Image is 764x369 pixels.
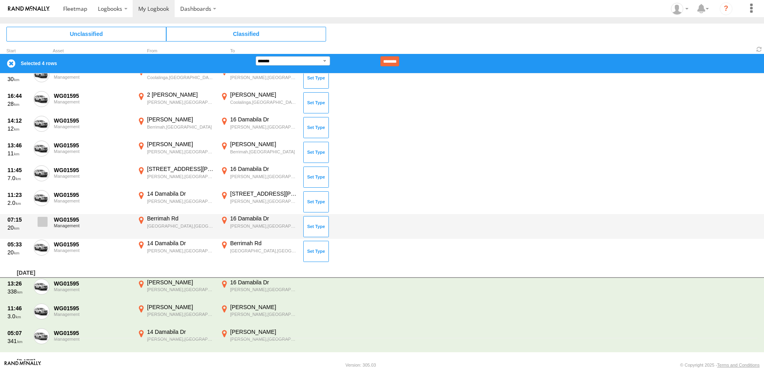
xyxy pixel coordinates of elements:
button: Click to Set [303,167,329,187]
div: WG01595 [54,305,131,312]
div: [PERSON_NAME],[GEOGRAPHIC_DATA] [230,75,298,80]
div: WG01595 [54,92,131,99]
div: WG01595 [54,329,131,337]
div: 3.0 [8,313,29,320]
button: Click to Set [303,241,329,262]
div: WG01595 [54,216,131,223]
div: [PERSON_NAME] [147,116,215,123]
div: 12 [8,125,29,132]
div: [GEOGRAPHIC_DATA],[GEOGRAPHIC_DATA] [230,248,298,254]
div: 16:44 [8,92,29,99]
div: [STREET_ADDRESS][PERSON_NAME] [147,165,215,173]
label: Click to View Event Location [136,91,216,114]
div: [PERSON_NAME] [230,141,298,148]
div: [PERSON_NAME] [147,141,215,148]
a: Visit our Website [4,361,41,369]
div: 16 Damabila Dr [230,279,298,286]
div: Management [54,174,131,179]
div: 30 [8,75,29,83]
div: 341 [8,337,29,345]
div: 14 Damabila Dr [147,328,215,335]
span: Click to view Classified Trips [166,27,326,41]
div: 20 [8,224,29,231]
div: 20 [8,249,29,256]
div: 7.0 [8,175,29,182]
div: Berrimah Rd [230,240,298,247]
a: Terms and Conditions [717,363,760,367]
span: Click to view Unclassified Trips [6,27,166,41]
div: 05:07 [8,329,29,337]
div: [PERSON_NAME] [230,328,298,335]
div: [PERSON_NAME],[GEOGRAPHIC_DATA] [230,174,298,179]
div: 05:33 [8,241,29,248]
div: From [136,49,216,53]
label: Click to View Event Location [219,91,299,114]
div: [PERSON_NAME],[GEOGRAPHIC_DATA] [147,287,215,292]
div: [PERSON_NAME],[GEOGRAPHIC_DATA] [230,287,298,292]
div: [PERSON_NAME] [147,279,215,286]
div: [PERSON_NAME],[GEOGRAPHIC_DATA] [230,223,298,229]
label: Click to View Event Location [219,116,299,139]
div: 16 Damabila Dr [230,215,298,222]
div: Management [54,198,131,203]
div: Berrimah Rd [147,215,215,222]
div: WG01595 [54,280,131,287]
label: Click to View Event Location [219,215,299,238]
label: Click to View Event Location [219,190,299,213]
span: Refresh [754,46,764,53]
button: Click to Set [303,142,329,163]
div: Berrimah,[GEOGRAPHIC_DATA] [147,124,215,130]
button: Click to Set [303,191,329,212]
div: Management [54,337,131,341]
label: Click to View Event Location [136,279,216,302]
label: Click to View Event Location [219,240,299,263]
label: Click to View Event Location [136,240,216,263]
div: 14 Damabila Dr [147,190,215,197]
div: Management [54,223,131,228]
div: 2 [PERSON_NAME] [147,91,215,98]
div: Management [54,248,131,253]
div: WG01595 [54,191,131,198]
div: 338 [8,288,29,295]
label: Click to View Event Location [136,304,216,327]
div: [PERSON_NAME],[GEOGRAPHIC_DATA] [147,174,215,179]
div: 11:46 [8,305,29,312]
div: WG01595 [54,142,131,149]
div: 14:12 [8,117,29,124]
div: Management [54,99,131,104]
div: Berrimah,[GEOGRAPHIC_DATA] [230,149,298,155]
div: 14 Damabila Dr [147,240,215,247]
label: Click to View Event Location [136,215,216,238]
div: [PERSON_NAME] [230,304,298,311]
div: [PERSON_NAME] [230,91,298,98]
label: Clear Selection [6,59,16,68]
label: Click to View Event Location [219,66,299,89]
label: Click to View Event Location [219,141,299,164]
div: [PERSON_NAME],[GEOGRAPHIC_DATA] [147,311,215,317]
div: 16 Damabila Dr [230,116,298,123]
div: Click to Sort [6,49,30,53]
div: 13:26 [8,280,29,287]
div: [PERSON_NAME],[GEOGRAPHIC_DATA] [147,198,215,204]
i: ? [720,2,732,15]
div: [PERSON_NAME],[GEOGRAPHIC_DATA] [230,311,298,317]
div: [PERSON_NAME],[GEOGRAPHIC_DATA] [147,336,215,342]
button: Click to Set [303,67,329,88]
div: Management [54,312,131,317]
div: [PERSON_NAME],[GEOGRAPHIC_DATA] [147,149,215,155]
label: Click to View Event Location [136,165,216,188]
div: Management [54,75,131,79]
div: [PERSON_NAME],[GEOGRAPHIC_DATA] [230,124,298,130]
div: Trevor Wilson [668,3,691,15]
div: Management [54,149,131,154]
label: Click to View Event Location [136,190,216,213]
div: Coolalinga,[GEOGRAPHIC_DATA] [230,99,298,105]
div: WG01595 [54,241,131,248]
div: © Copyright 2025 - [680,363,760,367]
button: Click to Set [303,117,329,138]
label: Click to View Event Location [219,328,299,351]
div: 28 [8,100,29,107]
button: Click to Set [303,92,329,113]
div: [PERSON_NAME],[GEOGRAPHIC_DATA] [230,198,298,204]
label: Click to View Event Location [219,279,299,302]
